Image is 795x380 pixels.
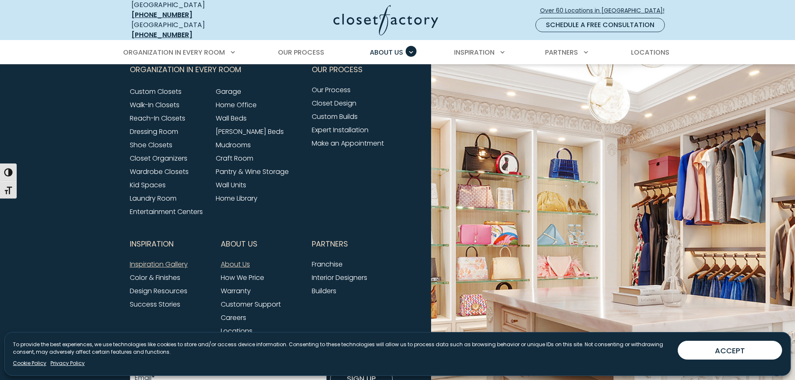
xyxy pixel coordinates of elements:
[454,48,495,57] span: Inspiration
[130,59,241,80] span: Organization in Every Room
[312,234,393,254] button: Footer Subnav Button - Partners
[130,286,187,296] a: Design Resources
[130,140,172,150] a: Shoe Closets
[221,326,252,336] a: Locations
[312,98,356,108] a: Closet Design
[130,127,178,136] a: Dressing Room
[221,286,251,296] a: Warranty
[130,234,211,254] button: Footer Subnav Button - Inspiration
[312,112,358,121] a: Custom Builds
[130,194,177,203] a: Laundry Room
[130,167,189,176] a: Wardrobe Closets
[312,85,351,95] a: Our Process
[221,234,302,254] button: Footer Subnav Button - About Us
[545,48,578,57] span: Partners
[130,234,174,254] span: Inspiration
[216,87,241,96] a: Garage
[216,154,253,163] a: Craft Room
[117,41,678,64] nav: Primary Menu
[540,3,671,18] a: Over 60 Locations in [GEOGRAPHIC_DATA]!
[221,273,264,282] a: How We Price
[535,18,665,32] a: Schedule a Free Consultation
[216,127,284,136] a: [PERSON_NAME] Beds
[130,180,166,190] a: Kid Spaces
[216,167,289,176] a: Pantry & Wine Storage
[333,5,438,35] img: Closet Factory Logo
[540,6,671,15] span: Over 60 Locations in [GEOGRAPHIC_DATA]!
[312,138,384,148] a: Make an Appointment
[130,273,180,282] a: Color & Finishes
[221,234,257,254] span: About Us
[50,360,85,367] a: Privacy Policy
[131,30,192,40] a: [PHONE_NUMBER]
[678,341,782,360] button: ACCEPT
[13,341,671,356] p: To provide the best experiences, we use technologies like cookies to store and/or access device i...
[130,207,203,216] a: Entertainment Centers
[216,100,257,110] a: Home Office
[130,113,185,123] a: Reach-In Closets
[312,59,363,80] span: Our Process
[130,299,180,309] a: Success Stories
[130,59,302,80] button: Footer Subnav Button - Organization in Every Room
[312,234,348,254] span: Partners
[216,140,251,150] a: Mudrooms
[312,286,336,296] a: Builders
[130,259,188,269] a: Inspiration Gallery
[312,273,367,282] a: Interior Designers
[221,259,250,269] a: About Us
[278,48,324,57] span: Our Process
[631,48,669,57] span: Locations
[216,113,247,123] a: Wall Beds
[221,313,246,322] a: Careers
[131,10,192,20] a: [PHONE_NUMBER]
[312,125,368,135] a: Expert Installation
[221,299,281,309] a: Customer Support
[13,360,46,367] a: Cookie Policy
[123,48,225,57] span: Organization in Every Room
[216,180,246,190] a: Wall Units
[312,259,343,269] a: Franchise
[130,100,179,110] a: Walk-In Closets
[312,59,393,80] button: Footer Subnav Button - Our Process
[131,20,252,40] div: [GEOGRAPHIC_DATA]
[370,48,403,57] span: About Us
[130,154,187,163] a: Closet Organizers
[130,87,182,96] a: Custom Closets
[216,194,257,203] a: Home Library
